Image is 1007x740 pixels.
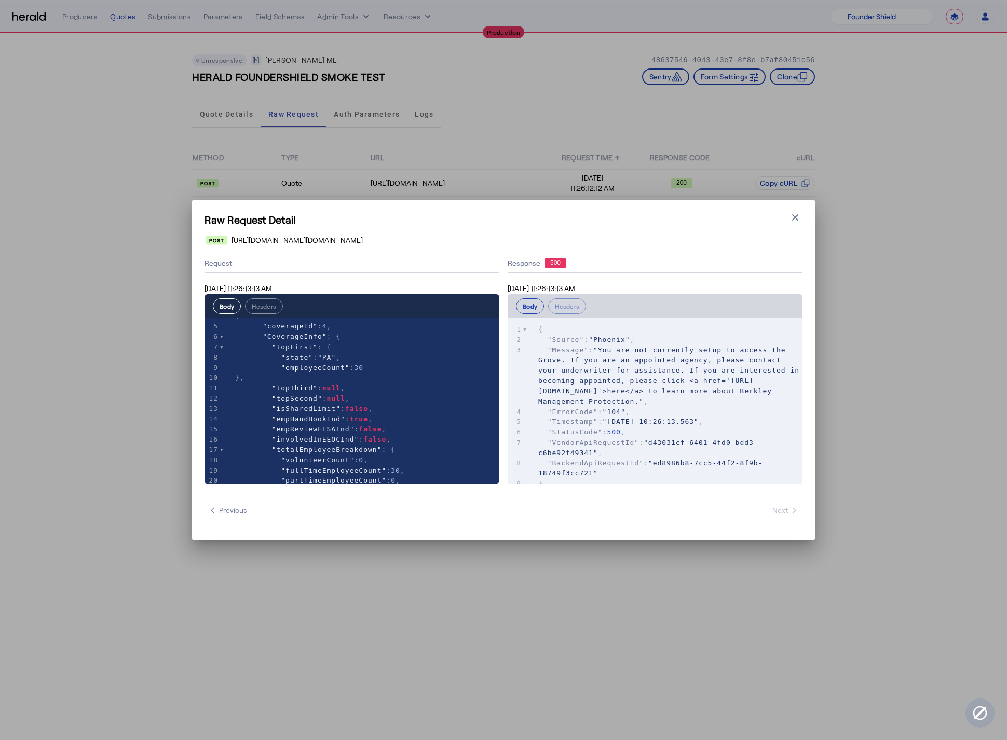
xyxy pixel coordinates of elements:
div: 5 [508,417,523,427]
span: "BackendApiRequestId" [548,459,644,467]
div: 6 [508,427,523,437]
div: 16 [205,434,220,445]
div: 14 [205,414,220,424]
span: 4 [322,322,327,330]
span: "coverageId" [263,322,318,330]
span: "PA" [318,353,336,361]
span: "state" [281,353,313,361]
span: : , [235,322,331,330]
span: "ErrorCode" [548,408,598,416]
span: : , [235,467,405,474]
button: Previous [205,501,251,519]
span: } [538,479,543,487]
div: 1 [508,324,523,335]
span: false [345,405,368,413]
span: null [327,394,345,402]
span: true [350,415,368,423]
div: 20 [205,475,220,486]
div: 11 [205,383,220,393]
div: 9 [508,478,523,489]
span: 0 [391,476,396,484]
span: "You are not currently setup to access the Grove. If you are an appointed agency, please contact ... [538,346,804,405]
span: : { [235,343,331,351]
span: null [322,384,341,392]
span: "StatusCode" [548,428,603,436]
span: "Phoenix" [589,336,630,344]
span: { [538,325,543,333]
span: 0 [359,456,363,464]
span: : , [235,476,400,484]
span: : { [235,333,341,340]
span: 500 [607,428,620,436]
span: "104" [603,408,625,416]
span: "topSecond" [272,394,322,402]
span: : , [538,418,703,426]
div: 3 [508,345,523,355]
span: "CoverageInfo" [263,333,327,340]
div: 10 [205,373,220,383]
span: "involvedInEEOCInd" [272,435,359,443]
span: [URL][DOMAIN_NAME][DOMAIN_NAME] [232,235,363,245]
span: : , [235,384,345,392]
span: 30 [391,467,400,474]
div: Request [205,254,499,273]
div: 8 [508,458,523,469]
span: : , [235,415,373,423]
span: : , [538,428,625,436]
span: Next [772,505,798,515]
span: "Source" [548,336,584,344]
div: 12 [205,393,220,404]
span: Previous [209,505,247,515]
span: : , [235,394,350,402]
div: 19 [205,465,220,476]
span: "topThird" [272,384,318,392]
div: 7 [205,342,220,352]
span: : , [538,336,634,344]
span: : { [235,446,396,454]
span: : , [538,438,758,457]
button: Headers [548,298,586,314]
div: 13 [205,404,220,414]
span: "isSharedLimit" [272,405,341,413]
div: 8 [205,352,220,363]
span: "VendorApiRequestId" [548,438,639,446]
span: "[DATE] 10:26:13.563" [603,418,699,426]
button: Headers [245,298,283,314]
span: : , [538,346,804,405]
span: "ed8986b8-7cc5-44f2-8f9b-18749f3cc721" [538,459,763,477]
button: Body [213,298,241,314]
span: : , [235,425,386,433]
span: "volunteerCount" [281,456,354,464]
div: 5 [205,321,220,332]
span: "Message" [548,346,589,354]
span: [DATE] 11:26:13:13 AM [205,284,272,293]
span: : [538,459,763,477]
span: "Timestamp" [548,418,598,426]
span: : [235,364,363,372]
span: false [359,425,382,433]
span: : , [235,435,391,443]
div: 6 [205,332,220,342]
div: 17 [205,445,220,455]
span: "partTimeEmployeeCount" [281,476,386,484]
span: : , [235,456,368,464]
span: "employeeCount" [281,364,349,372]
div: 15 [205,424,220,434]
h1: Raw Request Detail [205,212,802,227]
button: Body [516,298,544,314]
span: 30 [355,364,364,372]
span: : , [235,405,373,413]
div: 7 [508,437,523,448]
span: "empHandBookInd" [272,415,345,423]
span: "topFirst" [272,343,318,351]
span: "fullTimeEmployeeCount" [281,467,386,474]
span: : , [538,408,630,416]
button: Next [768,501,802,519]
div: 9 [205,363,220,373]
span: [DATE] 11:26:13:13 AM [508,284,575,293]
span: "totalEmployeeBreakdown" [272,446,382,454]
div: 18 [205,455,220,465]
div: 2 [508,335,523,345]
span: }, [235,374,244,381]
span: : , [235,353,341,361]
